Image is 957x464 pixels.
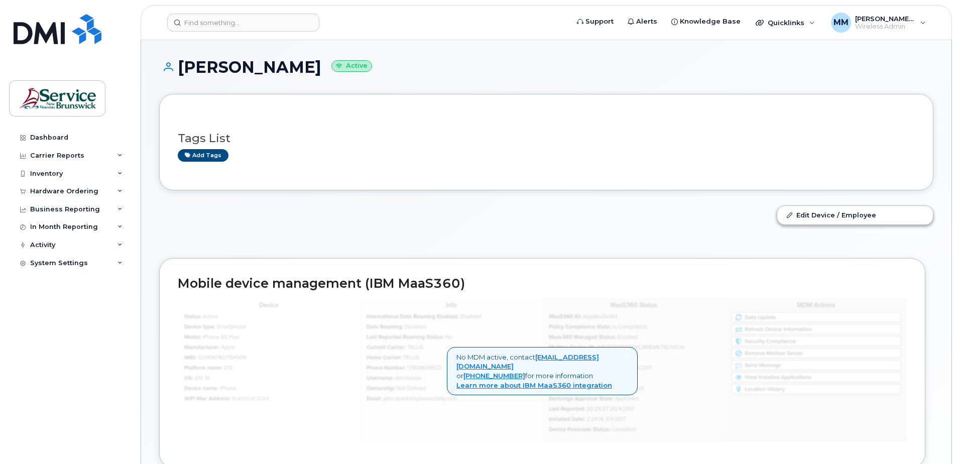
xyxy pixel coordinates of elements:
a: Learn more about IBM MaaS360 integration [456,381,612,389]
a: Edit Device / Employee [777,206,933,224]
img: mdm_maas360_data_lg-147edf4ce5891b6e296acbe60ee4acd306360f73f278574cfef86ac192ea0250.jpg [178,298,907,441]
a: [EMAIL_ADDRESS][DOMAIN_NAME] [456,353,599,371]
small: Active [331,60,372,72]
span: × [624,352,628,361]
h2: Mobile device management (IBM MaaS360) [178,277,907,291]
h3: Tags List [178,132,915,145]
a: Add tags [178,149,228,162]
a: [PHONE_NUMBER] [463,372,525,380]
a: Close [624,353,628,360]
h1: [PERSON_NAME] [159,58,933,76]
div: No MDM active, contact or for more information [447,347,638,395]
